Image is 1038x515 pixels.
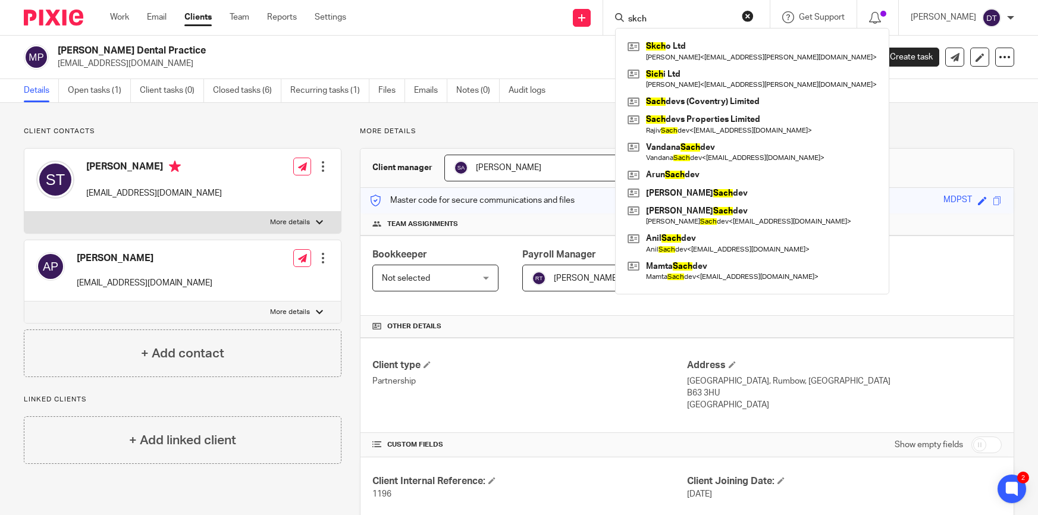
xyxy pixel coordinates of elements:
[24,45,49,70] img: svg%3E
[372,440,687,450] h4: CUSTOM FIELDS
[36,161,74,199] img: svg%3E
[36,252,65,281] img: svg%3E
[522,250,596,259] span: Payroll Manager
[141,344,224,363] h4: + Add contact
[230,11,249,23] a: Team
[554,274,619,282] span: [PERSON_NAME]
[267,11,297,23] a: Reports
[982,8,1001,27] img: svg%3E
[414,79,447,102] a: Emails
[372,475,687,488] h4: Client Internal Reference:
[372,490,391,498] span: 1196
[627,14,734,25] input: Search
[77,252,212,265] h4: [PERSON_NAME]
[687,359,1002,372] h4: Address
[86,187,222,199] p: [EMAIL_ADDRESS][DOMAIN_NAME]
[270,218,310,227] p: More details
[213,79,281,102] a: Closed tasks (6)
[387,219,458,229] span: Team assignments
[509,79,554,102] a: Audit logs
[24,395,341,404] p: Linked clients
[454,161,468,175] img: svg%3E
[24,79,59,102] a: Details
[270,307,310,317] p: More details
[387,322,441,331] span: Other details
[290,79,369,102] a: Recurring tasks (1)
[378,79,405,102] a: Files
[372,359,687,372] h4: Client type
[870,48,939,67] a: Create task
[24,10,83,26] img: Pixie
[184,11,212,23] a: Clients
[911,11,976,23] p: [PERSON_NAME]
[360,127,1014,136] p: More details
[129,431,236,450] h4: + Add linked client
[476,164,541,172] span: [PERSON_NAME]
[58,45,694,57] h2: [PERSON_NAME] Dental Practice
[86,161,222,175] h4: [PERSON_NAME]
[456,79,500,102] a: Notes (0)
[742,10,754,22] button: Clear
[687,490,712,498] span: [DATE]
[147,11,167,23] a: Email
[24,127,341,136] p: Client contacts
[68,79,131,102] a: Open tasks (1)
[1017,472,1029,483] div: 2
[372,162,432,174] h3: Client manager
[315,11,346,23] a: Settings
[687,399,1002,411] p: [GEOGRAPHIC_DATA]
[110,11,129,23] a: Work
[895,439,963,451] label: Show empty fields
[799,13,845,21] span: Get Support
[372,250,427,259] span: Bookkeeper
[687,387,1002,399] p: B63 3HU
[140,79,204,102] a: Client tasks (0)
[943,194,972,208] div: MDPST
[369,194,575,206] p: Master code for secure communications and files
[372,375,687,387] p: Partnership
[532,271,546,285] img: svg%3E
[687,475,1002,488] h4: Client Joining Date:
[687,375,1002,387] p: [GEOGRAPHIC_DATA], Rumbow, [GEOGRAPHIC_DATA]
[58,58,852,70] p: [EMAIL_ADDRESS][DOMAIN_NAME]
[77,277,212,289] p: [EMAIL_ADDRESS][DOMAIN_NAME]
[169,161,181,172] i: Primary
[382,274,430,282] span: Not selected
